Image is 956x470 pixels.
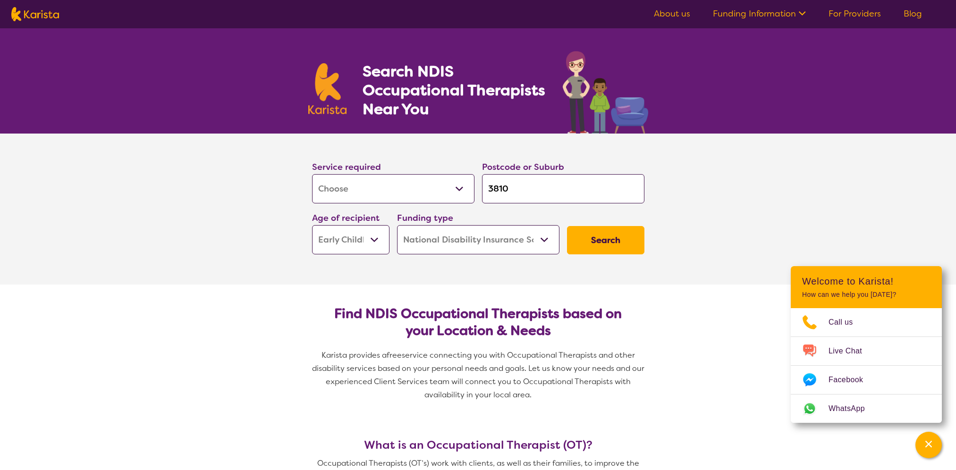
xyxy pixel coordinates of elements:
[308,438,648,452] h3: What is an Occupational Therapist (OT)?
[915,432,942,458] button: Channel Menu
[567,226,644,254] button: Search
[654,8,690,19] a: About us
[363,62,546,118] h1: Search NDIS Occupational Therapists Near You
[829,315,864,329] span: Call us
[802,276,931,287] h2: Welcome to Karista!
[791,308,942,423] ul: Choose channel
[482,161,564,173] label: Postcode or Suburb
[397,212,453,224] label: Funding type
[802,291,931,299] p: How can we help you [DATE]?
[312,350,646,400] span: service connecting you with Occupational Therapists and other disability services based on your p...
[829,373,874,387] span: Facebook
[11,7,59,21] img: Karista logo
[321,350,387,360] span: Karista provides a
[829,344,873,358] span: Live Chat
[904,8,922,19] a: Blog
[308,63,347,114] img: Karista logo
[320,305,637,339] h2: Find NDIS Occupational Therapists based on your Location & Needs
[791,266,942,423] div: Channel Menu
[482,174,644,203] input: Type
[713,8,806,19] a: Funding Information
[387,350,402,360] span: free
[312,212,380,224] label: Age of recipient
[312,161,381,173] label: Service required
[563,51,648,134] img: occupational-therapy
[829,402,876,416] span: WhatsApp
[829,8,881,19] a: For Providers
[791,394,942,423] a: Web link opens in a new tab.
